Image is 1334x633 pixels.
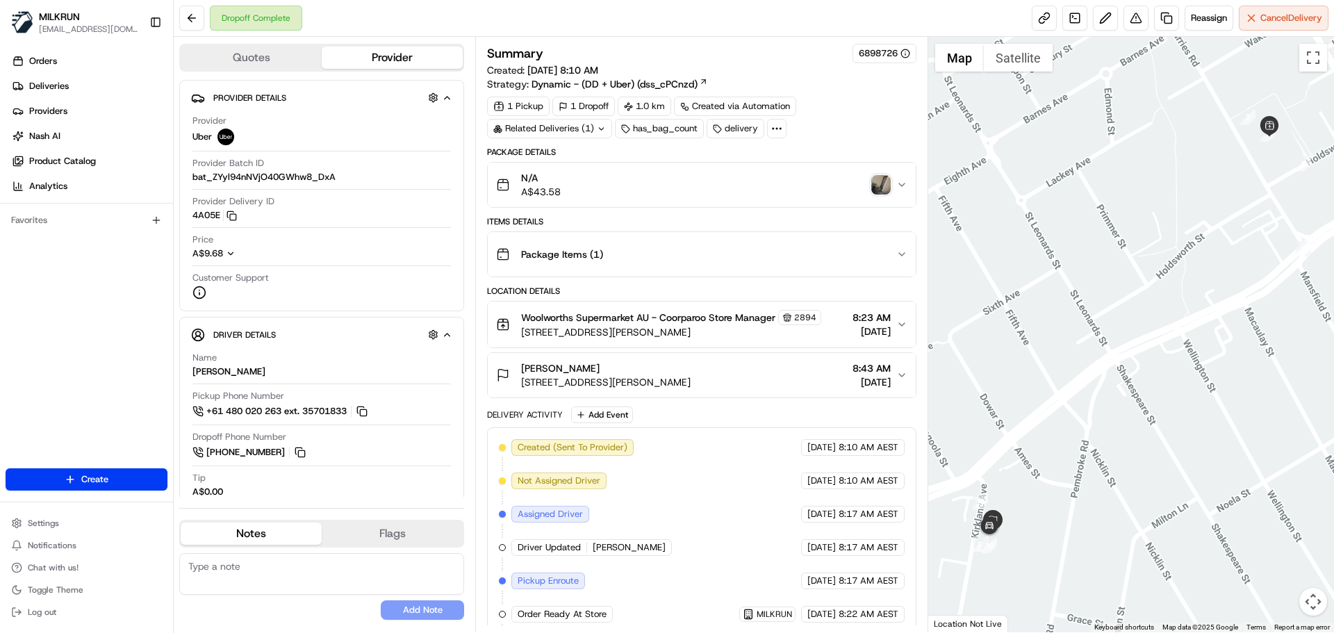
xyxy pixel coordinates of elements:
[521,247,603,261] span: Package Items ( 1 )
[6,6,144,39] button: MILKRUNMILKRUN[EMAIL_ADDRESS][DOMAIN_NAME]
[518,441,627,454] span: Created (Sent To Provider)
[521,311,775,324] span: Woolworths Supermarket AU - Coorparoo Store Manager
[39,24,138,35] button: [EMAIL_ADDRESS][DOMAIN_NAME]
[807,608,836,620] span: [DATE]
[487,77,708,91] div: Strategy:
[982,538,997,553] div: 12
[217,129,234,145] img: uber-new-logo.jpeg
[521,325,821,339] span: [STREET_ADDRESS][PERSON_NAME]
[192,445,308,460] a: [PHONE_NUMBER]
[39,10,80,24] span: MILKRUN
[29,155,96,167] span: Product Catalog
[839,541,898,554] span: 8:17 AM AEST
[839,575,898,587] span: 8:17 AM AEST
[487,286,916,297] div: Location Details
[192,195,274,208] span: Provider Delivery ID
[707,119,764,138] div: delivery
[859,47,910,60] button: 6898726
[487,97,550,116] div: 1 Pickup
[552,97,615,116] div: 1 Dropoff
[674,97,796,116] a: Created via Automation
[181,523,322,545] button: Notes
[1260,12,1322,24] span: Cancel Delivery
[192,157,264,170] span: Provider Batch ID
[1094,623,1154,632] button: Keyboard shortcuts
[487,63,598,77] span: Created:
[6,580,167,600] button: Toggle Theme
[973,494,988,509] div: 10
[839,441,898,454] span: 8:10 AM AEST
[521,185,561,199] span: A$43.58
[28,540,76,551] span: Notifications
[1296,241,1311,256] div: 9
[6,150,173,172] a: Product Catalog
[192,404,370,419] a: +61 480 020 263 ext. 35701833
[487,119,612,138] div: Related Deliveries (1)
[853,311,891,324] span: 8:23 AM
[6,209,167,231] div: Favorites
[1191,12,1227,24] span: Reassign
[191,323,452,346] button: Driver Details
[6,513,167,533] button: Settings
[932,614,978,632] a: Open this area in Google Maps (opens a new window)
[853,324,891,338] span: [DATE]
[807,475,836,487] span: [DATE]
[11,11,33,33] img: MILKRUN
[192,486,223,498] div: A$0.00
[518,475,600,487] span: Not Assigned Driver
[6,175,173,197] a: Analytics
[1162,623,1238,631] span: Map data ©2025 Google
[615,119,704,138] div: has_bag_count
[794,312,816,323] span: 2894
[29,130,60,142] span: Nash AI
[1239,6,1328,31] button: CancelDelivery
[807,508,836,520] span: [DATE]
[488,232,915,277] button: Package Items (1)
[191,86,452,109] button: Provider Details
[1296,156,1311,172] div: 8
[6,100,173,122] a: Providers
[6,125,173,147] a: Nash AI
[192,365,265,378] div: [PERSON_NAME]
[192,171,336,183] span: bat_ZYyl94nNVjO40GWhw8_DxA
[192,352,217,364] span: Name
[192,247,315,260] button: A$9.68
[6,50,173,72] a: Orders
[192,247,223,259] span: A$9.68
[1240,110,1255,125] div: 7
[1260,126,1276,142] div: 6
[521,361,600,375] span: [PERSON_NAME]
[181,47,322,69] button: Quotes
[1299,588,1327,616] button: Map camera controls
[1246,623,1266,631] a: Terms (opens in new tab)
[213,92,286,104] span: Provider Details
[839,508,898,520] span: 8:17 AM AEST
[928,615,1008,632] div: Location Not Live
[192,233,213,246] span: Price
[593,541,666,554] span: [PERSON_NAME]
[6,558,167,577] button: Chat with us!
[984,44,1053,72] button: Show satellite imagery
[6,75,173,97] a: Deliveries
[488,353,915,397] button: [PERSON_NAME][STREET_ADDRESS][PERSON_NAME]8:43 AM[DATE]
[839,608,898,620] span: 8:22 AM AEST
[6,468,167,491] button: Create
[322,523,463,545] button: Flags
[871,175,891,195] button: photo_proof_of_delivery image
[807,575,836,587] span: [DATE]
[488,302,915,347] button: Woolworths Supermarket AU - Coorparoo Store Manager2894[STREET_ADDRESS][PERSON_NAME]8:23 AM[DATE]
[932,614,978,632] img: Google
[192,472,206,484] span: Tip
[518,508,583,520] span: Assigned Driver
[973,536,989,552] div: 11
[28,518,59,529] span: Settings
[29,105,67,117] span: Providers
[1299,44,1327,72] button: Toggle fullscreen view
[206,405,347,418] span: +61 480 020 263 ext. 35701833
[192,431,286,443] span: Dropoff Phone Number
[81,473,108,486] span: Create
[527,64,598,76] span: [DATE] 8:10 AM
